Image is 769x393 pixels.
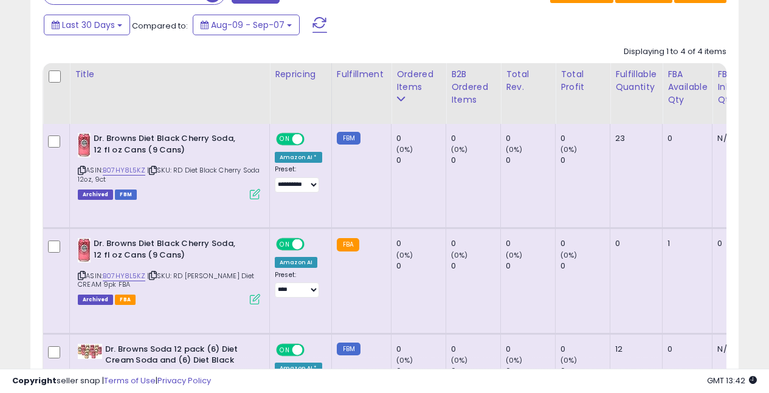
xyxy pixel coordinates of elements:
div: 0 [506,133,555,144]
span: FBA [115,295,136,305]
small: FBM [337,132,360,145]
small: (0%) [560,355,578,365]
div: 0 [560,155,610,166]
div: 0 [560,344,610,355]
small: (0%) [396,250,413,260]
a: B07HY8L5KZ [103,271,145,281]
div: 0 [506,344,555,355]
div: Ordered Items [396,68,441,94]
div: Preset: [275,165,322,193]
div: B2B Ordered Items [451,68,495,106]
img: 41Iof6mAnzL._SL40_.jpg [78,238,91,262]
img: 41Iof6mAnzL._SL40_.jpg [78,133,91,157]
small: (0%) [396,145,413,154]
a: Privacy Policy [157,375,211,386]
div: Fulfillable Quantity [615,68,657,94]
div: 0 [396,133,446,144]
div: Repricing [275,68,326,81]
span: OFF [303,134,322,145]
div: 0 [396,238,446,249]
small: FBA [337,238,359,251]
div: seller snap | | [12,375,211,387]
div: ASIN: [78,238,260,303]
img: 51XgCPDli2L._SL40_.jpg [78,344,102,359]
div: N/A [717,344,750,355]
span: FBM [115,190,137,200]
div: 0 [396,344,446,355]
small: (0%) [506,145,523,154]
div: Title [75,68,264,81]
span: | SKU: RD Diet Black Cherry Soda 12oz, 9ct [78,165,260,183]
span: 2025-10-8 13:42 GMT [707,375,757,386]
span: Listings that have been deleted from Seller Central [78,190,113,200]
div: FBA Available Qty [667,68,707,106]
div: 1 [667,238,703,249]
div: 23 [615,133,653,144]
b: Dr. Browns Diet Black Cherry Soda, 12 fl oz Cans (9 Cans) [94,133,241,159]
div: 0 [667,133,703,144]
small: (0%) [506,250,523,260]
div: N/A [717,133,750,144]
div: 0 [506,155,555,166]
div: 0 [615,238,653,249]
div: Displaying 1 to 4 of 4 items [624,46,726,58]
strong: Copyright [12,375,57,386]
span: OFF [303,344,322,355]
span: Last 30 Days [62,19,115,31]
button: Last 30 Days [44,15,130,35]
div: Amazon AI [275,257,317,268]
div: 0 [396,155,446,166]
span: Aug-09 - Sep-07 [211,19,284,31]
a: B07HY8L5KZ [103,165,145,176]
div: Amazon AI * [275,152,322,163]
div: Preset: [275,271,322,298]
small: (0%) [451,355,468,365]
div: 0 [396,261,446,272]
small: (0%) [451,250,468,260]
div: 0 [560,261,610,272]
div: 0 [667,344,703,355]
div: 0 [717,238,750,249]
small: (0%) [451,145,468,154]
div: Total Rev. [506,68,550,94]
div: 0 [560,133,610,144]
span: Listings that have been deleted from Seller Central [78,295,113,305]
small: (0%) [396,355,413,365]
span: ON [277,239,292,250]
div: 0 [506,238,555,249]
span: ON [277,134,292,145]
b: Dr. Browns Diet Black Cherry Soda, 12 fl oz Cans (9 Cans) [94,238,241,264]
div: 12 [615,344,653,355]
div: 0 [451,155,500,166]
div: Fulfillment [337,68,386,81]
small: (0%) [560,145,578,154]
div: ASIN: [78,133,260,198]
div: FBA inbound Qty [717,68,754,106]
span: ON [277,344,292,355]
button: Aug-09 - Sep-07 [193,15,300,35]
b: Dr. Browns Soda 12 pack (6) Diet Cream Soda and (6) Diet Black Cherry 12 fl oz Cans [105,344,253,381]
small: (0%) [560,250,578,260]
span: Compared to: [132,20,188,32]
div: 0 [451,344,500,355]
small: FBM [337,343,360,355]
div: 0 [506,261,555,272]
small: (0%) [506,355,523,365]
div: 0 [451,261,500,272]
div: 0 [451,133,500,144]
div: 0 [560,238,610,249]
span: OFF [303,239,322,250]
div: 0 [451,238,500,249]
div: Total Profit [560,68,605,94]
a: Terms of Use [104,375,156,386]
span: | SKU: RD [PERSON_NAME] Diet CREAM 9pk FBA [78,271,255,289]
